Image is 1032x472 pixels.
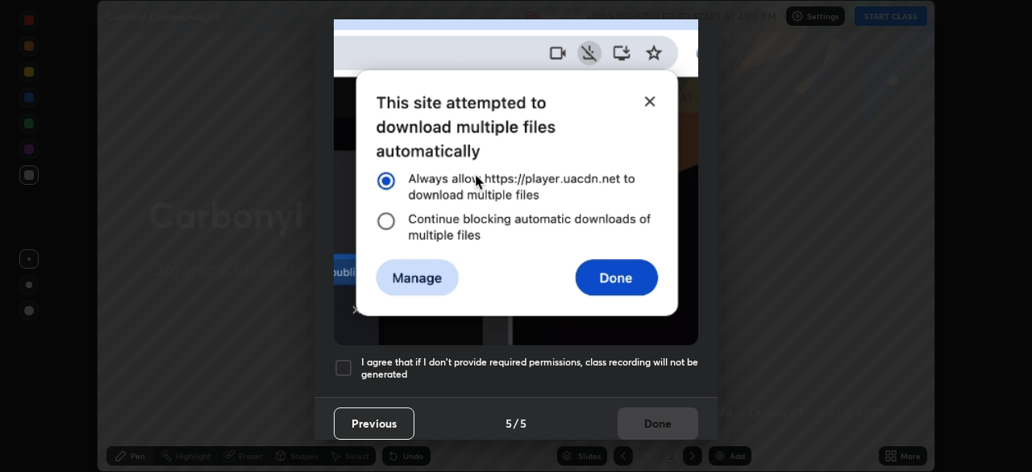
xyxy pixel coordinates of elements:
[361,356,698,381] h5: I agree that if I don't provide required permissions, class recording will not be generated
[506,415,512,432] h4: 5
[520,415,526,432] h4: 5
[334,407,414,440] button: Previous
[514,415,518,432] h4: /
